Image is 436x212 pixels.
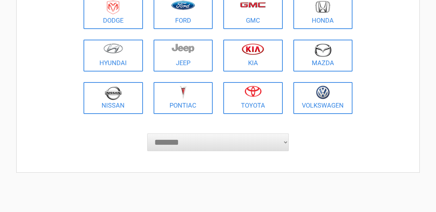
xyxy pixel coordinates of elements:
img: dodge [107,1,119,15]
img: jeep [172,43,194,53]
img: kia [242,43,264,55]
img: nissan [105,86,122,100]
img: pontiac [179,86,187,99]
img: honda [315,1,330,13]
a: Toyota [223,82,283,114]
img: toyota [245,86,262,97]
a: Volkswagen [293,82,353,114]
a: Nissan [84,82,143,114]
a: Pontiac [154,82,213,114]
a: Mazda [293,40,353,71]
img: mazda [314,43,332,57]
img: hyundai [103,43,123,53]
a: Jeep [154,40,213,71]
a: Kia [223,40,283,71]
a: Hyundai [84,40,143,71]
img: gmc [240,2,266,8]
img: ford [171,1,195,10]
img: volkswagen [316,86,330,99]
